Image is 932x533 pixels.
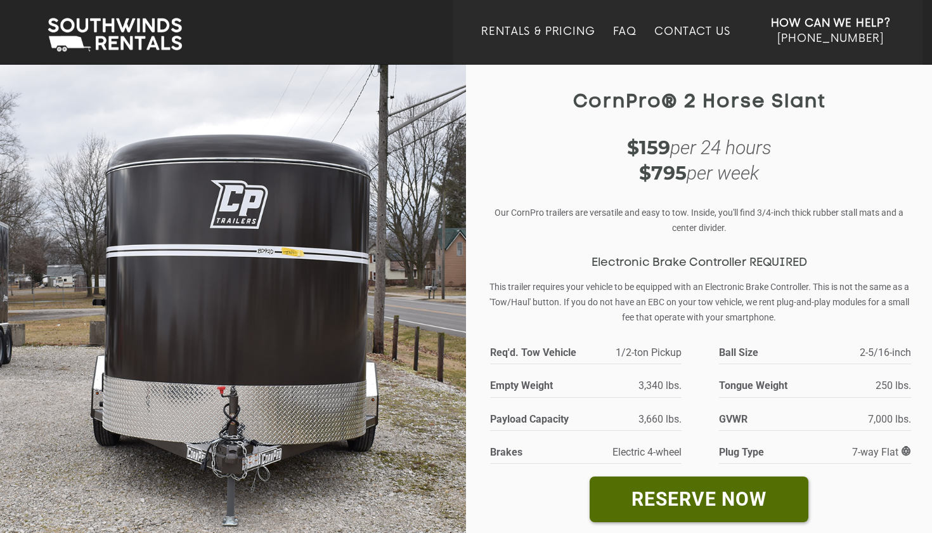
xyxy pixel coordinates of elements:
p: Our CornPro trailers are versatile and easy to tow. Inside, you'll find 3/4-inch thick rubber sta... [488,205,910,235]
a: Contact Us [654,25,730,65]
strong: How Can We Help? [771,17,891,30]
strong: Empty Weight [490,377,579,394]
span: 250 lbs. [876,379,911,392]
div: per 24 hours per week [488,135,910,186]
span: 3,340 lbs. [638,379,682,392]
span: [PHONE_NUMBER] [777,32,884,45]
h1: CornPro® 2 Horse Slant [488,92,910,113]
a: RESERVE NOW [590,477,808,522]
strong: Brakes [490,444,579,461]
span: 1/2-ton Pickup [616,346,682,359]
a: FAQ [613,25,637,65]
a: How Can We Help? [PHONE_NUMBER] [771,16,891,55]
span: 2-5/16-inch [860,346,911,359]
img: Southwinds Rentals Logo [41,15,188,55]
strong: Req'd. Tow Vehicle [490,344,599,361]
span: 7,000 lbs. [868,413,911,425]
p: This trailer requires your vehicle to be equipped with an Electronic Brake Controller. This is no... [488,279,910,325]
span: 3,660 lbs. [638,413,682,425]
strong: $159 [627,136,670,159]
strong: Plug Type [719,444,808,461]
strong: GVWR [719,411,808,428]
strong: Ball Size [719,344,828,361]
a: Rentals & Pricing [481,25,595,65]
strong: $795 [639,161,687,185]
strong: Payload Capacity [490,411,579,428]
span: Electric 4-wheel [612,446,682,458]
strong: Tongue Weight [719,377,808,394]
h3: Electronic Brake Controller REQUIRED [488,257,910,270]
span: 7-way Flat [852,446,911,458]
